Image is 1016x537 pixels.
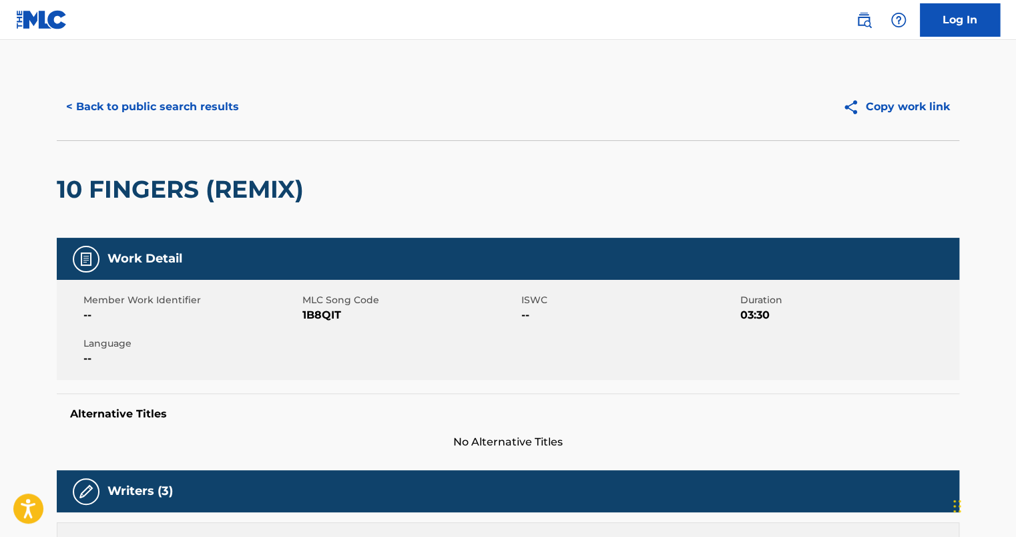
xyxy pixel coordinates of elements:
button: Copy work link [833,90,959,124]
img: MLC Logo [16,10,67,29]
span: ISWC [521,293,737,307]
span: -- [521,307,737,323]
span: MLC Song Code [302,293,518,307]
span: -- [83,351,299,367]
a: Public Search [850,7,877,33]
img: Writers [78,484,94,500]
iframe: Chat Widget [949,473,1016,537]
img: Copy work link [842,99,866,116]
span: Language [83,337,299,351]
h5: Alternative Titles [70,407,946,421]
a: Log In [920,3,1000,37]
span: No Alternative Titles [57,434,959,450]
h5: Work Detail [107,251,182,266]
h2: 10 FINGERS (REMIX) [57,174,310,204]
span: 03:30 [740,307,956,323]
span: -- [83,307,299,323]
img: search [856,12,872,28]
span: Duration [740,293,956,307]
span: 1B8QIT [302,307,518,323]
img: help [891,12,907,28]
h5: Writers (3) [107,484,173,499]
button: < Back to public search results [57,90,248,124]
div: Drag [953,486,961,526]
span: Member Work Identifier [83,293,299,307]
img: Work Detail [78,251,94,267]
div: Help [885,7,912,33]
